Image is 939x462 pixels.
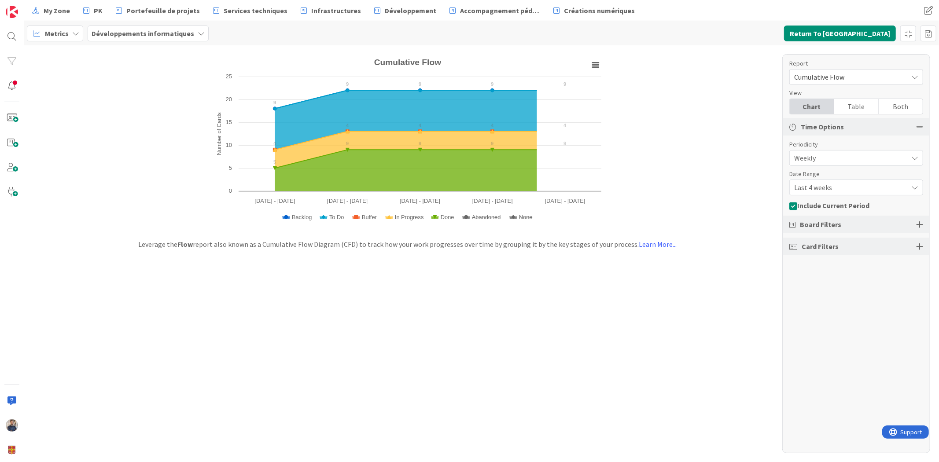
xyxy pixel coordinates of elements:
text: [DATE] - [DATE] [327,198,368,204]
text: 4 [563,123,567,128]
img: MW [6,419,18,432]
button: Include Current Period [789,199,869,212]
text: 9 [419,141,421,146]
text: 4 [273,141,276,146]
text: 9 [346,141,349,146]
span: In Progress [395,214,423,220]
div: Periodicity [789,140,914,149]
span: My Zone [44,5,70,16]
text: [DATE] - [DATE] [254,198,295,204]
a: Créations numériques [548,3,640,18]
text: 9 [563,81,566,87]
text: 9 [491,141,493,146]
span: Weekly [794,152,903,164]
span: None [519,214,533,220]
span: Infrastructures [311,5,361,16]
span: PK [94,5,103,16]
div: Report [789,59,914,68]
div: Table [834,99,879,114]
text: 5 [229,165,232,171]
span: Done [441,214,454,220]
text: Cumulative Flow [374,58,442,67]
div: Leverage the report also known as a Cumulative Flow Diagram (CFD) to track how your work progress... [121,239,695,249]
text: 5 [273,159,276,165]
span: Time Options [801,121,844,132]
span: Include Current Period [797,201,869,210]
text: Number of Cards [216,112,222,155]
text: 15 [226,119,232,125]
text: 9 [346,81,349,87]
div: Chart [790,99,834,114]
a: Développement [369,3,442,18]
text: [DATE] - [DATE] [545,198,585,204]
text: 9 [491,81,493,87]
span: Services techniques [224,5,287,16]
span: Backlog [292,214,312,220]
div: Both [879,99,923,114]
b: Flow [178,240,193,249]
div: Date Range [789,169,914,179]
a: Learn More... [639,240,677,249]
text: 25 [226,73,232,80]
span: Buffer [362,214,377,220]
svg: Cumulative Flow [210,54,606,230]
span: Metrics [45,28,69,39]
text: 4 [419,123,422,128]
a: Services techniques [208,3,293,18]
text: 9 [563,141,566,146]
text: 4 [491,123,494,128]
span: Créations numériques [564,5,635,16]
span: Portefeuille de projets [126,5,200,16]
div: View [789,88,914,98]
text: 0 [229,187,232,194]
span: Abandoned [472,214,501,220]
button: Return To [GEOGRAPHIC_DATA] [784,26,896,41]
text: [DATE] - [DATE] [472,198,513,204]
a: Portefeuille de projets [110,3,205,18]
a: My Zone [27,3,75,18]
text: [DATE] - [DATE] [400,198,440,204]
text: 9 [273,100,276,105]
span: To Do [329,214,344,220]
img: avatar [6,444,18,456]
span: Support [18,1,40,12]
text: 4 [346,123,349,128]
a: Accompagnement pédagogique [444,3,545,18]
a: PK [78,3,108,18]
span: Accompagnement pédagogique [460,5,540,16]
span: Card Filters [802,241,839,252]
img: Visit kanbanzone.com [6,6,18,18]
span: Cumulative Flow [794,71,903,83]
b: Développements informatiques [92,29,194,38]
span: Développement [385,5,436,16]
span: Board Filters [800,219,841,230]
text: 20 [226,96,232,103]
a: Infrastructures [295,3,366,18]
text: 10 [226,142,232,148]
text: 9 [419,81,421,87]
span: Last 4 weeks [794,181,903,194]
